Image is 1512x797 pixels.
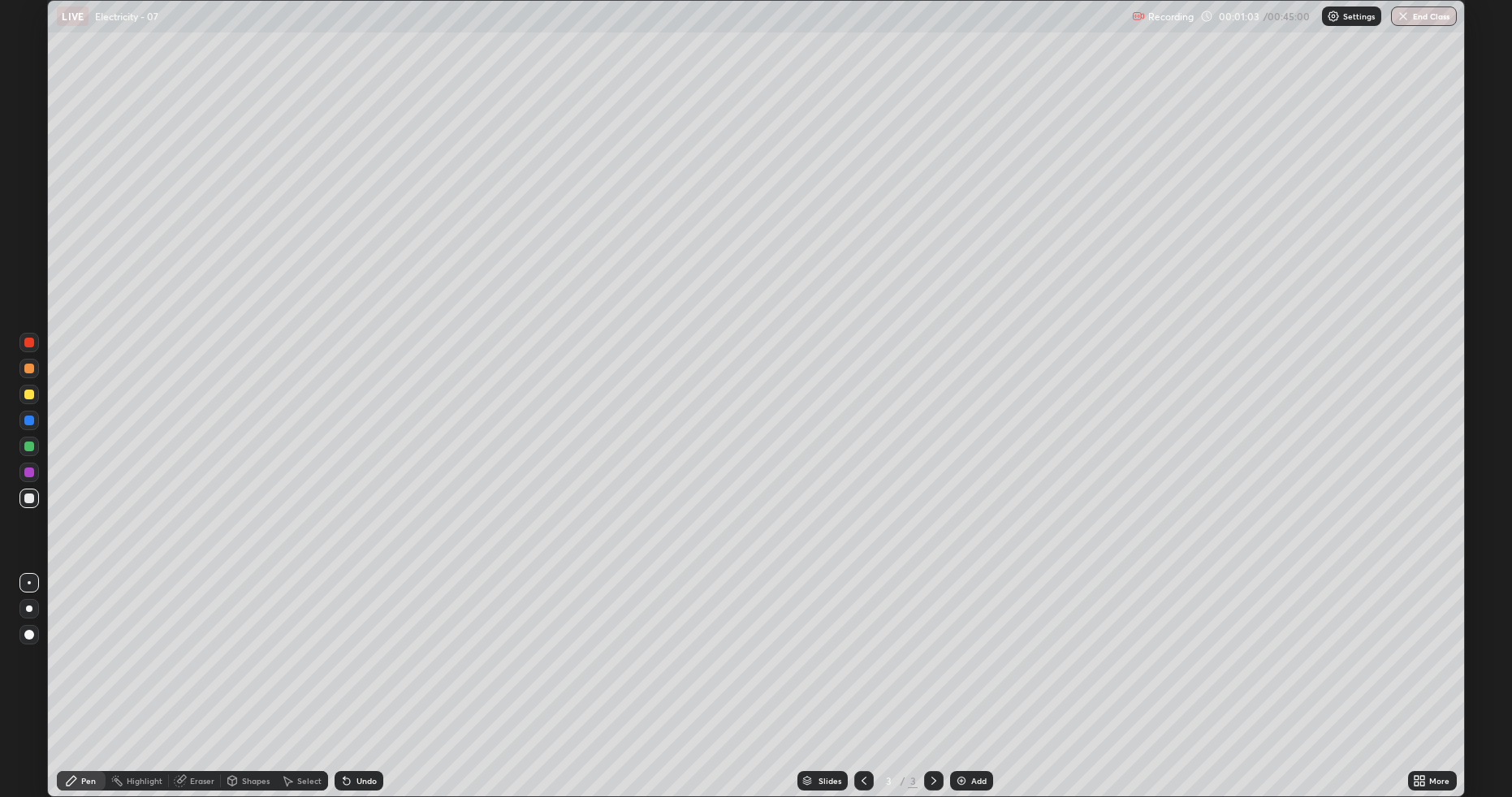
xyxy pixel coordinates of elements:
div: Add [971,777,987,785]
img: add-slide-button [955,774,968,787]
p: Recording [1148,11,1194,23]
div: 3 [880,776,896,786]
div: Shapes [242,777,270,785]
p: Electricity - 07 [95,10,158,23]
img: class-settings-icons [1327,10,1340,23]
p: LIVE [62,10,84,23]
div: More [1429,777,1449,785]
div: Undo [356,777,377,785]
div: Slides [819,777,841,785]
div: Pen [81,777,96,785]
div: Eraser [190,777,214,785]
img: recording.375f2c34.svg [1132,10,1145,23]
div: Highlight [127,777,162,785]
img: end-class-cross [1397,10,1410,23]
div: / [900,776,905,786]
div: 3 [908,773,918,788]
p: Settings [1343,12,1375,20]
button: End Class [1391,6,1457,26]
div: Select [297,777,322,785]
